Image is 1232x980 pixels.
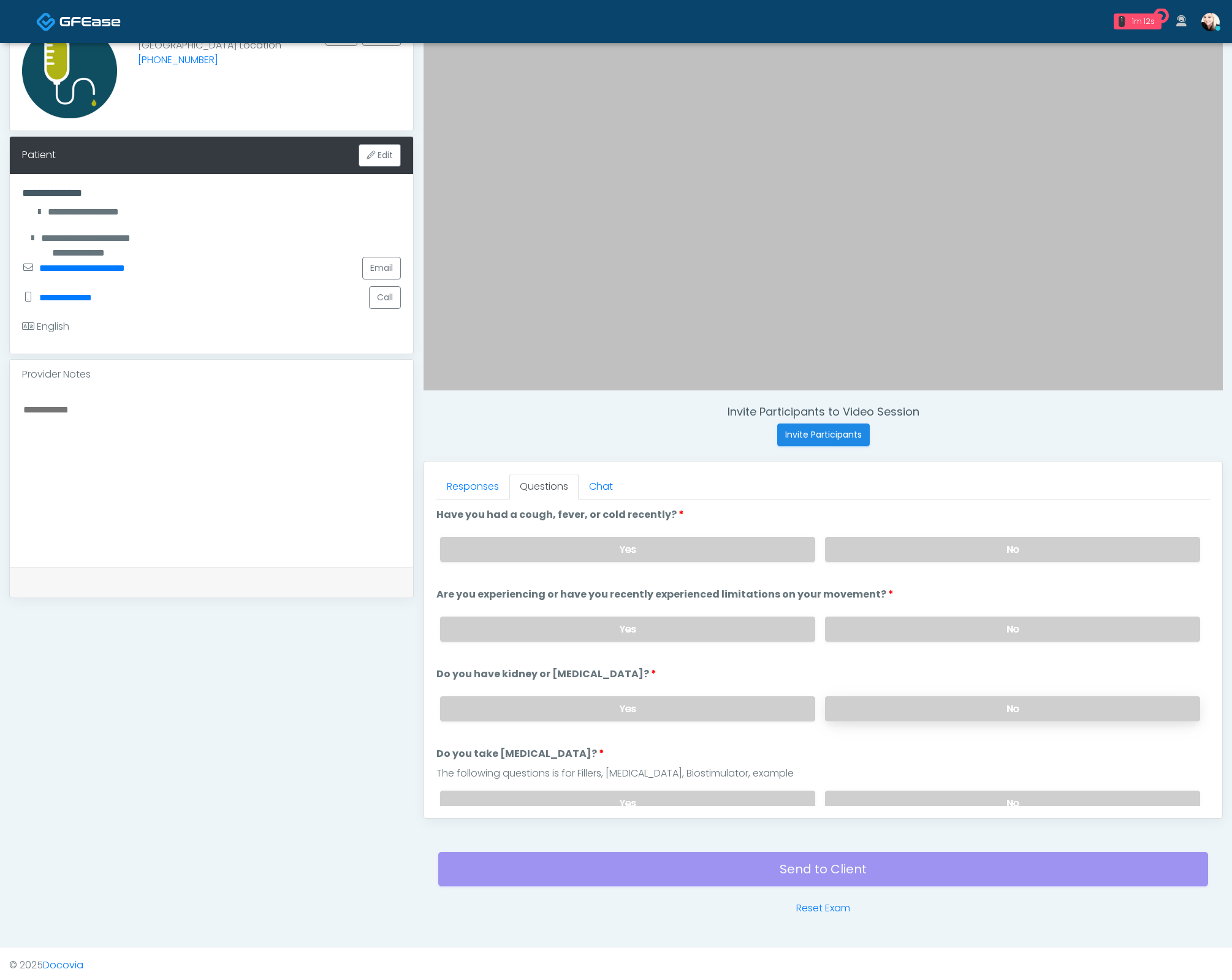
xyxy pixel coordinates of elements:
[825,696,1200,721] label: No
[22,148,56,162] div: Patient
[440,696,815,721] label: Yes
[59,15,121,28] img: Docovia
[10,5,47,42] button: Open LiveChat chat widget
[22,319,69,334] div: English
[369,286,401,309] button: Call
[825,537,1200,562] label: No
[436,766,1210,781] div: The following questions is for Fillers, [MEDICAL_DATA], Biostimulator, example
[1130,16,1157,27] div: 1m 12s
[440,617,815,642] label: Yes
[825,791,1200,816] label: No
[10,360,413,389] div: Provider Notes
[424,405,1223,419] h4: Invite Participants to Video Session
[436,587,894,602] label: Are you experiencing or have you recently experienced limitations on your movement?
[22,23,117,118] img: Provider image
[138,23,305,108] p: The DRIPBaR - [GEOGRAPHIC_DATA] [GEOGRAPHIC_DATA] Location
[436,507,684,522] label: Have you had a cough, fever, or cold recently?
[36,12,56,32] img: Docovia
[436,746,604,761] label: Do you take [MEDICAL_DATA]?
[440,537,815,562] label: Yes
[579,474,623,499] a: Chat
[1119,16,1125,27] div: 1
[825,617,1200,642] label: No
[1201,13,1220,31] img: Cynthia Petersen
[509,474,579,499] a: Questions
[796,901,850,916] a: Reset Exam
[138,53,218,67] a: [PHONE_NUMBER]
[362,257,401,279] a: Email
[440,791,815,816] label: Yes
[43,958,83,972] a: Docovia
[777,424,870,446] button: Invite Participants
[1106,9,1169,34] a: 1 1m 12s
[436,474,509,499] a: Responses
[36,1,121,41] a: Docovia
[359,144,401,167] button: Edit
[436,667,656,682] label: Do you have kidney or [MEDICAL_DATA]?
